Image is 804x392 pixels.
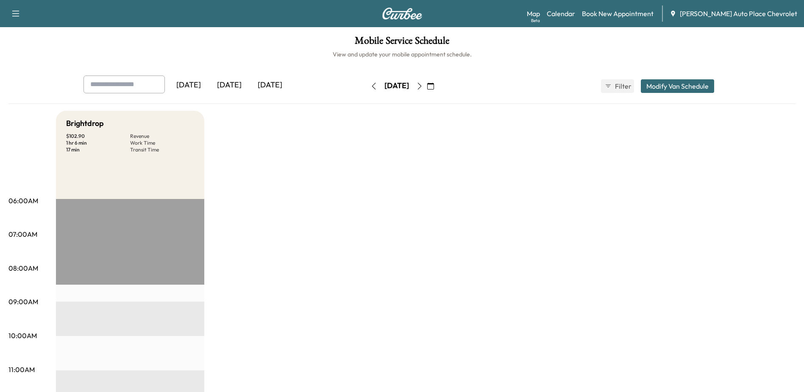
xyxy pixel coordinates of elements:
p: Work Time [130,140,194,146]
div: [DATE] [384,81,409,91]
button: Filter [601,79,634,93]
p: 1 hr 6 min [66,140,130,146]
button: Modify Van Schedule [641,79,714,93]
p: Transit Time [130,146,194,153]
h5: Brightdrop [66,118,104,129]
h6: View and update your mobile appointment schedule. [8,50,796,59]
a: MapBeta [527,8,540,19]
span: Filter [615,81,630,91]
img: Curbee Logo [382,8,423,20]
p: 07:00AM [8,229,37,239]
div: [DATE] [168,76,209,95]
a: Calendar [547,8,575,19]
p: 11:00AM [8,364,35,375]
p: 09:00AM [8,297,38,307]
h1: Mobile Service Schedule [8,36,796,50]
p: $ 102.90 [66,133,130,140]
p: 17 min [66,146,130,153]
a: Book New Appointment [582,8,654,19]
div: [DATE] [209,76,250,95]
span: [PERSON_NAME] Auto Place Chevrolet [680,8,797,19]
p: 08:00AM [8,263,38,273]
div: Beta [531,17,540,24]
p: 06:00AM [8,196,38,206]
div: [DATE] [250,76,290,95]
p: 10:00AM [8,330,37,341]
p: Revenue [130,133,194,140]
